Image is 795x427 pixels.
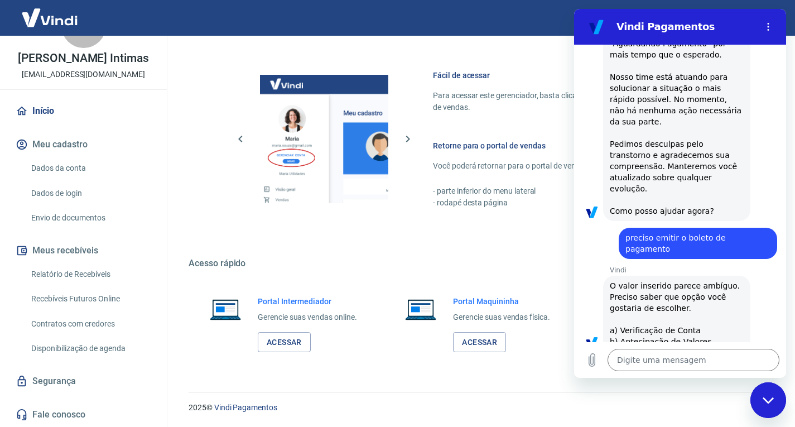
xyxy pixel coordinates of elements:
[27,182,153,205] a: Dados de login
[741,8,782,28] button: Sair
[258,332,311,353] a: Acessar
[397,296,444,323] img: Imagem de um notebook aberto
[574,9,786,378] iframe: Janela de mensagens
[27,263,153,286] a: Relatório de Recebíveis
[433,90,741,113] p: Para acessar este gerenciador, basta clicar em “Gerenciar conta” no menu lateral do portal de ven...
[258,296,357,307] h6: Portal Intermediador
[189,258,768,269] h5: Acesso rápido
[27,157,153,180] a: Dados da conta
[260,75,388,203] img: Imagem da dashboard mostrando o botão de gerenciar conta na sidebar no lado esquerdo
[13,402,153,427] a: Fale conosco
[258,311,357,323] p: Gerencie suas vendas online.
[13,369,153,394] a: Segurança
[13,1,86,35] img: Vindi
[27,337,153,360] a: Disponibilização de agenda
[27,313,153,335] a: Contratos com credores
[22,69,145,80] p: [EMAIL_ADDRESS][DOMAIN_NAME]
[453,332,506,353] a: Acessar
[453,296,550,307] h6: Portal Maquininha
[27,207,153,229] a: Envio de documentos
[27,287,153,310] a: Recebíveis Futuros Online
[433,185,741,197] p: - parte inferior do menu lateral
[433,70,741,81] h6: Fácil de acessar
[433,197,741,209] p: - rodapé desta página
[433,160,741,172] p: Você poderá retornar para o portal de vendas através das seguintes maneiras:
[18,52,149,64] p: [PERSON_NAME] Intimas
[13,132,153,157] button: Meu cadastro
[214,403,277,412] a: Vindi Pagamentos
[13,238,153,263] button: Meus recebíveis
[453,311,550,323] p: Gerencie suas vendas física.
[202,296,249,323] img: Imagem de um notebook aberto
[750,382,786,418] iframe: Botão para abrir a janela de mensagens, conversa em andamento
[189,402,768,414] p: 2025 ©
[433,140,741,151] h6: Retorne para o portal de vendas
[13,99,153,123] a: Início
